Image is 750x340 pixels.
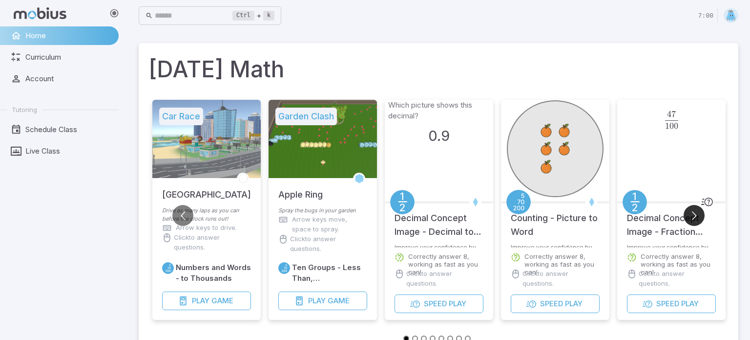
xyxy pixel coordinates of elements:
[278,206,367,215] p: Spray the bugs in your garden
[395,295,483,313] button: SpeedPlay
[627,295,716,313] button: SpeedPlay
[424,298,447,309] span: Speed
[511,202,600,239] h5: Counting - Picture to Word
[25,146,112,157] span: Live Class
[162,178,251,202] h5: [GEOGRAPHIC_DATA]
[511,295,600,313] button: SpeedPlay
[678,111,679,123] span: ​
[25,73,112,84] span: Account
[308,295,326,306] span: Play
[25,52,112,63] span: Curriculum
[159,108,203,125] h5: Car Race
[176,262,251,284] h6: Numbers and Words - to Thousands
[192,295,209,306] span: Play
[408,252,483,276] p: Correctly answer 8, working as fast as you can!
[275,108,337,125] h5: Garden Clash
[724,8,738,23] img: trapezoid.svg
[540,298,563,309] span: Speed
[681,298,699,309] span: Play
[232,10,274,22] div: +
[388,100,490,121] p: Which picture shows this decimal?
[524,252,600,276] p: Correctly answer 8, working as fast as you can!
[290,234,367,254] p: Click to answer questions.
[278,178,323,202] h5: Apple Ring
[174,233,251,252] p: Click to answer questions.
[406,269,483,289] p: Click to answer questions.
[627,244,716,248] p: Improve your confidence by testing your speed on simpler questions.
[162,206,251,223] p: Drive as many laps as you can before the clock runs out!
[25,30,112,41] span: Home
[25,124,112,135] span: Schedule Class
[639,269,716,289] p: Click to answer questions.
[684,205,705,226] button: Go to next slide
[665,121,678,131] span: 100
[656,298,679,309] span: Speed
[12,105,37,114] span: Tutoring
[627,202,716,239] h5: Decimal Concept Image - Fraction (10s) to Picture - Hundredths
[263,11,274,21] kbd: k
[522,269,600,289] p: Click to answer questions.
[667,109,676,119] span: 47
[395,202,483,239] h5: Decimal Concept Image - Decimal to Picture - Tenths
[162,262,174,274] a: Place Value
[641,252,716,276] p: Correctly answer 8, working as fast as you can!
[148,53,729,86] h1: [DATE] Math
[395,244,483,248] p: Improve your confidence by testing your speed on simpler questions.
[623,190,647,214] a: Fractions/Decimals
[278,262,290,274] a: Place Value
[292,262,367,284] h6: Ten Groups - Less Than, [GEOGRAPHIC_DATA]
[292,215,367,234] p: Arrow keys move, space to spray.
[390,190,415,214] a: Fractions/Decimals
[428,125,450,147] h3: 0.9
[698,11,713,21] p: Time Remaining
[449,298,466,309] span: Play
[511,244,600,248] p: Improve your confidence by testing your speed on simpler questions.
[211,295,233,306] span: Game
[328,295,350,306] span: Game
[232,11,254,21] kbd: Ctrl
[278,292,367,310] button: PlayGame
[506,190,531,214] a: Place Value
[162,292,251,310] button: PlayGame
[565,298,583,309] span: Play
[176,223,237,233] p: Arrow keys to drive.
[172,205,193,226] button: Go to previous slide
